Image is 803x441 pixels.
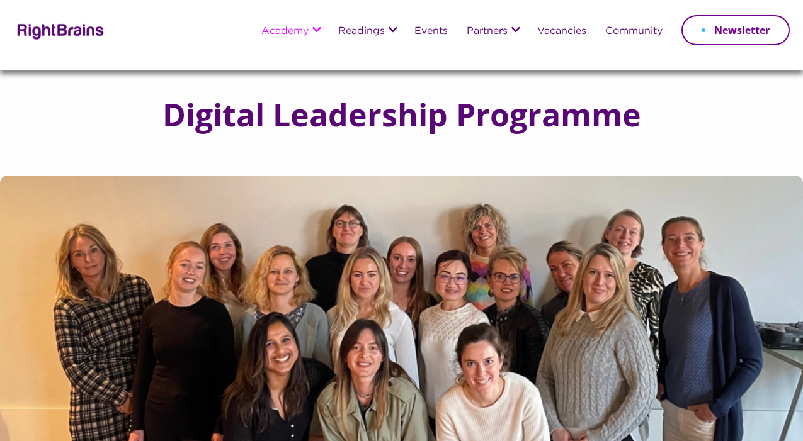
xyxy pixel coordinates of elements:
h1: Digital Leadership Programme [162,99,641,130]
a: Events [414,26,448,37]
img: Rightbrains [13,21,105,40]
a: Academy [261,26,309,37]
a: Community [605,26,663,37]
a: Partners [467,26,508,37]
a: Readings [338,26,385,37]
a: Newsletter [681,15,790,45]
a: Vacancies [537,26,586,37]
